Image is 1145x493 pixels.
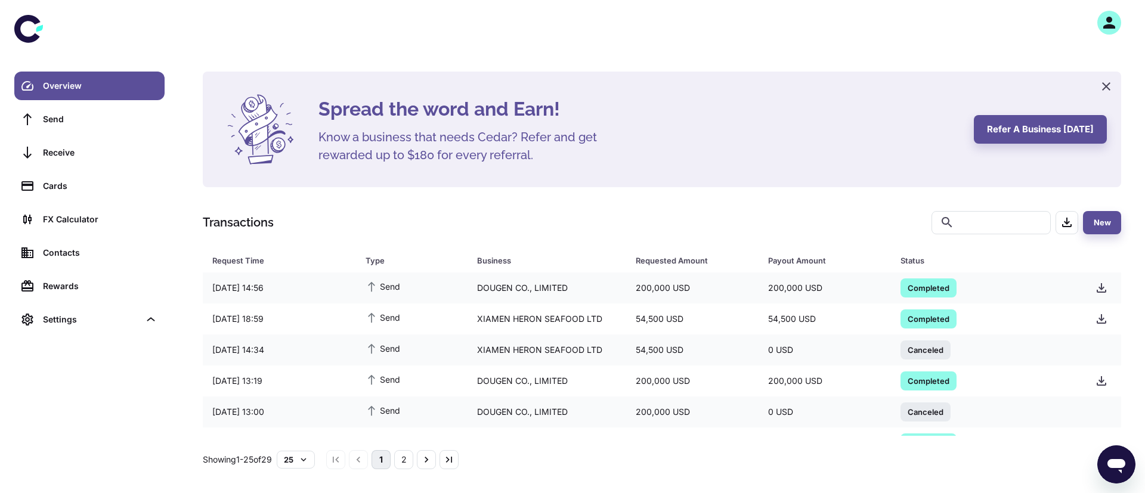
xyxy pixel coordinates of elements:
[366,342,400,355] span: Send
[318,95,960,123] h4: Spread the word and Earn!
[14,172,165,200] a: Cards
[768,252,871,269] div: Payout Amount
[759,401,891,423] div: 0 USD
[203,339,356,361] div: [DATE] 14:34
[366,252,462,269] span: Type
[43,146,157,159] div: Receive
[43,79,157,92] div: Overview
[277,451,315,469] button: 25
[900,281,957,293] span: Completed
[14,205,165,234] a: FX Calculator
[14,105,165,134] a: Send
[203,308,356,330] div: [DATE] 18:59
[900,252,1056,269] div: Status
[759,308,891,330] div: 54,500 USD
[43,179,157,193] div: Cards
[626,277,759,299] div: 200,000 USD
[366,252,447,269] div: Type
[1097,445,1135,483] iframe: Button to launch messaging window
[366,311,400,324] span: Send
[394,450,413,469] button: Go to page 2
[759,432,891,454] div: 150,000 USD
[900,374,957,386] span: Completed
[468,277,626,299] div: DOUGEN CO., LIMITED
[14,305,165,334] div: Settings
[900,405,951,417] span: Canceled
[14,272,165,300] a: Rewards
[468,339,626,361] div: XIAMEN HERON SEAFOOD LTD
[759,277,891,299] div: 200,000 USD
[636,252,738,269] div: Requested Amount
[366,373,400,386] span: Send
[626,308,759,330] div: 54,500 USD
[203,432,356,454] div: [DATE] 14:27
[14,138,165,167] a: Receive
[366,404,400,417] span: Send
[203,401,356,423] div: [DATE] 13:00
[468,308,626,330] div: XIAMEN HERON SEAFOOD LTD
[1083,211,1121,234] button: New
[43,246,157,259] div: Contacts
[468,432,626,454] div: DOUGEN CO., LIMITED
[440,450,459,469] button: Go to last page
[626,370,759,392] div: 200,000 USD
[468,370,626,392] div: DOUGEN CO., LIMITED
[900,312,957,324] span: Completed
[759,370,891,392] div: 200,000 USD
[900,252,1072,269] span: Status
[14,238,165,267] a: Contacts
[43,213,157,226] div: FX Calculator
[203,370,356,392] div: [DATE] 13:19
[324,450,460,469] nav: pagination navigation
[417,450,436,469] button: Go to next page
[203,453,272,466] p: Showing 1-25 of 29
[203,277,356,299] div: [DATE] 14:56
[203,213,274,231] h1: Transactions
[759,339,891,361] div: 0 USD
[366,280,400,293] span: Send
[626,339,759,361] div: 54,500 USD
[318,128,617,164] h5: Know a business that needs Cedar? Refer and get rewarded up to $180 for every referral.
[636,252,754,269] span: Requested Amount
[974,115,1107,144] button: Refer a business [DATE]
[626,432,759,454] div: 150,000 USD
[626,401,759,423] div: 200,000 USD
[366,435,400,448] span: Send
[43,313,140,326] div: Settings
[212,252,351,269] span: Request Time
[212,252,336,269] div: Request Time
[14,72,165,100] a: Overview
[468,401,626,423] div: DOUGEN CO., LIMITED
[900,343,951,355] span: Canceled
[768,252,886,269] span: Payout Amount
[372,450,391,469] button: page 1
[43,113,157,126] div: Send
[43,280,157,293] div: Rewards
